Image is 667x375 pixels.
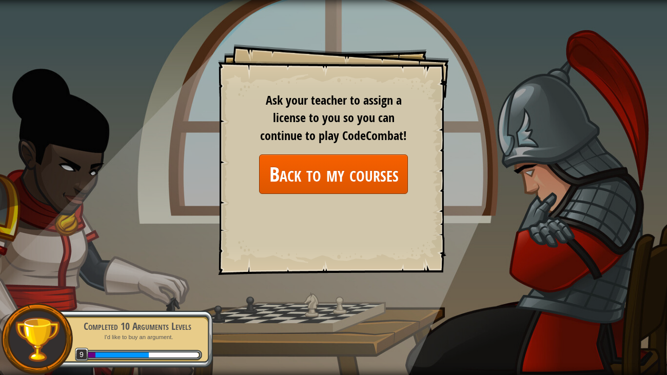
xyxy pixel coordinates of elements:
[73,319,202,333] div: Completed 10 Arguments Levels
[73,333,202,341] p: I'd like to buy an argument.
[14,316,61,363] img: trophy.png
[75,348,89,362] span: 9
[259,154,408,194] a: Back to my courses
[260,92,407,144] span: Ask your teacher to assign a license to you so you can continue to play CodeCombat!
